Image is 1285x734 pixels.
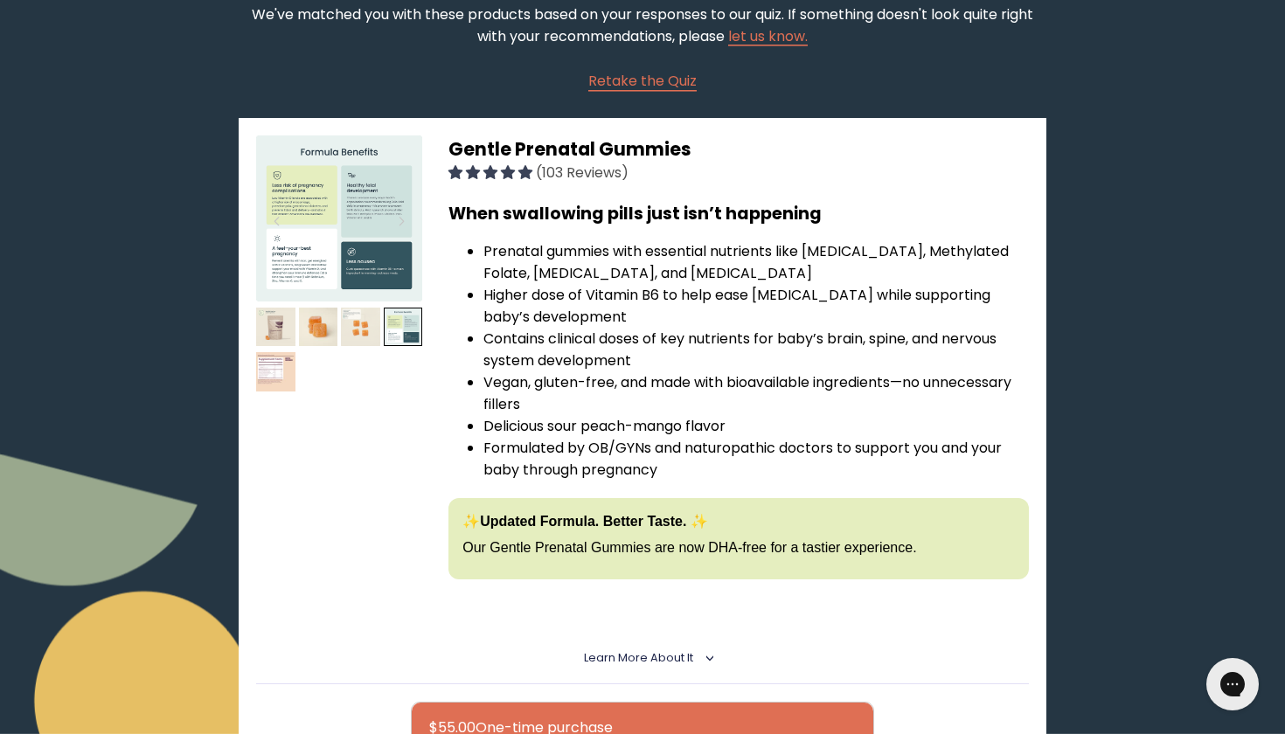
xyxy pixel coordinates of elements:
[256,135,422,301] img: thumbnail image
[588,71,697,91] span: Retake the Quiz
[483,328,1029,371] li: Contains clinical doses of key nutrients for baby’s brain, spine, and nervous system development
[728,26,808,46] a: let us know.
[239,3,1046,47] p: We've matched you with these products based on your responses to our quiz. If something doesn't l...
[483,240,1029,284] li: Prenatal gummies with essential nutrients like [MEDICAL_DATA], Methylated Folate, [MEDICAL_DATA],...
[584,650,693,665] span: Learn More About it
[299,308,338,347] img: thumbnail image
[448,136,691,162] span: Gentle Prenatal Gummies
[462,514,708,529] strong: ✨Updated Formula. Better Taste. ✨
[584,650,702,666] summary: Learn More About it <
[483,371,1029,415] li: Vegan, gluten-free, and made with bioavailable ingredients—no unnecessary fillers
[483,415,1029,437] li: Delicious sour peach-mango flavor
[483,437,1029,481] li: Formulated by OB/GYNs and naturopathic doctors to support you and your baby through pregnancy
[448,163,536,183] span: 4.88 stars
[462,538,1015,557] p: Our Gentle Prenatal Gummies are now DHA-free for a tastier experience.
[341,308,380,347] img: thumbnail image
[698,654,714,662] i: <
[536,163,629,183] span: (103 Reviews)
[588,70,697,92] a: Retake the Quiz
[483,284,1029,328] li: Higher dose of Vitamin B6 to help ease [MEDICAL_DATA] while supporting baby’s development
[256,308,295,347] img: thumbnail image
[256,352,295,391] img: thumbnail image
[1198,652,1268,717] iframe: Gorgias live chat messenger
[384,308,423,347] img: thumbnail image
[448,201,1029,226] h3: When swallowing pills just isn’t happening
